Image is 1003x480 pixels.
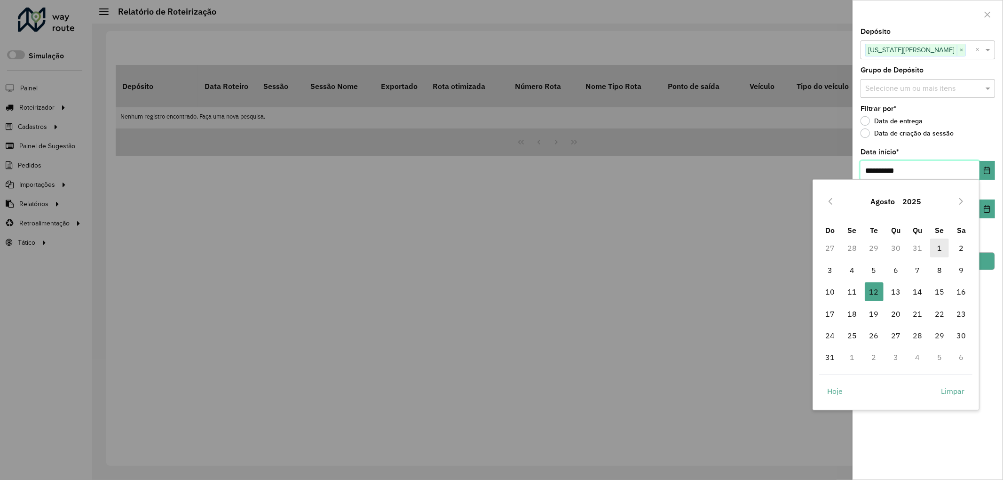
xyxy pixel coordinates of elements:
td: 3 [885,346,907,368]
span: 1 [930,239,949,257]
td: 31 [907,237,929,259]
td: 24 [819,325,841,346]
span: 10 [821,282,840,301]
td: 5 [863,259,885,281]
span: 15 [930,282,949,301]
td: 13 [885,281,907,303]
td: 28 [841,237,863,259]
span: Te [870,225,878,235]
span: 9 [952,261,971,280]
label: Data início [861,146,899,158]
button: Previous Month [823,194,838,209]
label: Filtrar por [861,103,897,114]
button: Limpar [933,382,972,400]
span: 14 [908,282,927,301]
td: 20 [885,303,907,324]
span: 25 [843,326,861,345]
span: 24 [821,326,840,345]
span: × [957,45,965,56]
td: 3 [819,259,841,281]
span: 21 [908,304,927,323]
td: 2 [863,346,885,368]
td: 28 [907,325,929,346]
label: Depósito [861,26,891,37]
td: 30 [950,325,972,346]
span: Sa [957,225,966,235]
td: 29 [863,237,885,259]
span: Qu [913,225,923,235]
td: 1 [929,237,951,259]
span: 28 [908,326,927,345]
td: 26 [863,325,885,346]
span: 29 [930,326,949,345]
td: 21 [907,303,929,324]
span: Hoje [827,385,843,397]
td: 9 [950,259,972,281]
span: Clear all [975,44,983,56]
button: Choose Date [979,200,995,218]
span: 31 [821,348,840,367]
span: 16 [952,282,971,301]
span: 5 [865,261,884,280]
td: 22 [929,303,951,324]
td: 8 [929,259,951,281]
span: 8 [930,261,949,280]
td: 23 [950,303,972,324]
button: Next Month [954,194,969,209]
td: 6 [950,346,972,368]
span: 22 [930,304,949,323]
td: 15 [929,281,951,303]
span: 26 [865,326,884,345]
span: 13 [886,282,905,301]
span: 17 [821,304,840,323]
span: 11 [843,282,861,301]
span: 20 [886,304,905,323]
span: 30 [952,326,971,345]
button: Choose Month [867,190,899,213]
td: 4 [907,346,929,368]
label: Data de criação da sessão [861,128,954,138]
label: Data de entrega [861,116,923,126]
td: 14 [907,281,929,303]
label: Grupo de Depósito [861,64,924,76]
td: 29 [929,325,951,346]
td: 12 [863,281,885,303]
button: Choose Year [899,190,925,213]
span: Qu [891,225,900,235]
td: 31 [819,346,841,368]
span: 18 [843,304,861,323]
span: 4 [843,261,861,280]
div: Choose Date [813,179,979,410]
td: 1 [841,346,863,368]
td: 27 [819,237,841,259]
span: 7 [908,261,927,280]
td: 10 [819,281,841,303]
span: Do [826,225,835,235]
td: 6 [885,259,907,281]
span: Se [935,225,944,235]
td: 25 [841,325,863,346]
td: 11 [841,281,863,303]
td: 30 [885,237,907,259]
td: 27 [885,325,907,346]
span: 2 [952,239,971,257]
span: [US_STATE][PERSON_NAME] [866,44,957,56]
td: 4 [841,259,863,281]
td: 18 [841,303,863,324]
td: 16 [950,281,972,303]
span: Se [848,225,857,235]
td: 2 [950,237,972,259]
span: 3 [821,261,840,280]
span: 19 [865,304,884,323]
span: Limpar [941,385,964,397]
td: 19 [863,303,885,324]
button: Choose Date [979,161,995,180]
td: 17 [819,303,841,324]
span: 12 [865,282,884,301]
td: 5 [929,346,951,368]
span: 6 [886,261,905,280]
span: 27 [886,326,905,345]
button: Hoje [819,382,851,400]
td: 7 [907,259,929,281]
span: 23 [952,304,971,323]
